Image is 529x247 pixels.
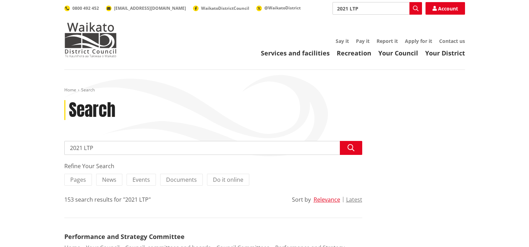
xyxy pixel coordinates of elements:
[426,2,465,15] a: Account
[439,38,465,44] a: Contact us
[425,49,465,57] a: Your District
[292,195,311,204] div: Sort by
[69,100,115,120] h1: Search
[193,5,249,11] a: WaikatoDistrictCouncil
[405,38,432,44] a: Apply for it
[264,5,301,11] span: @WaikatoDistrict
[336,38,349,44] a: Say it
[64,232,185,241] a: Performance and Strategy Committee
[166,176,197,184] span: Documents
[356,38,370,44] a: Pay it
[346,196,362,203] button: Latest
[81,87,95,93] span: Search
[133,176,150,184] span: Events
[114,5,186,11] span: [EMAIL_ADDRESS][DOMAIN_NAME]
[64,22,117,57] img: Waikato District Council - Te Kaunihera aa Takiwaa o Waikato
[377,38,398,44] a: Report it
[333,2,422,15] input: Search input
[72,5,99,11] span: 0800 492 452
[64,141,362,155] input: Search input
[70,176,86,184] span: Pages
[64,162,362,170] div: Refine Your Search
[314,196,340,203] button: Relevance
[261,49,330,57] a: Services and facilities
[64,195,151,204] div: 153 search results for "2021 LTP"
[64,87,76,93] a: Home
[337,49,371,57] a: Recreation
[213,176,243,184] span: Do it online
[201,5,249,11] span: WaikatoDistrictCouncil
[64,5,99,11] a: 0800 492 452
[64,87,465,93] nav: breadcrumb
[256,5,301,11] a: @WaikatoDistrict
[102,176,116,184] span: News
[378,49,418,57] a: Your Council
[106,5,186,11] a: [EMAIL_ADDRESS][DOMAIN_NAME]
